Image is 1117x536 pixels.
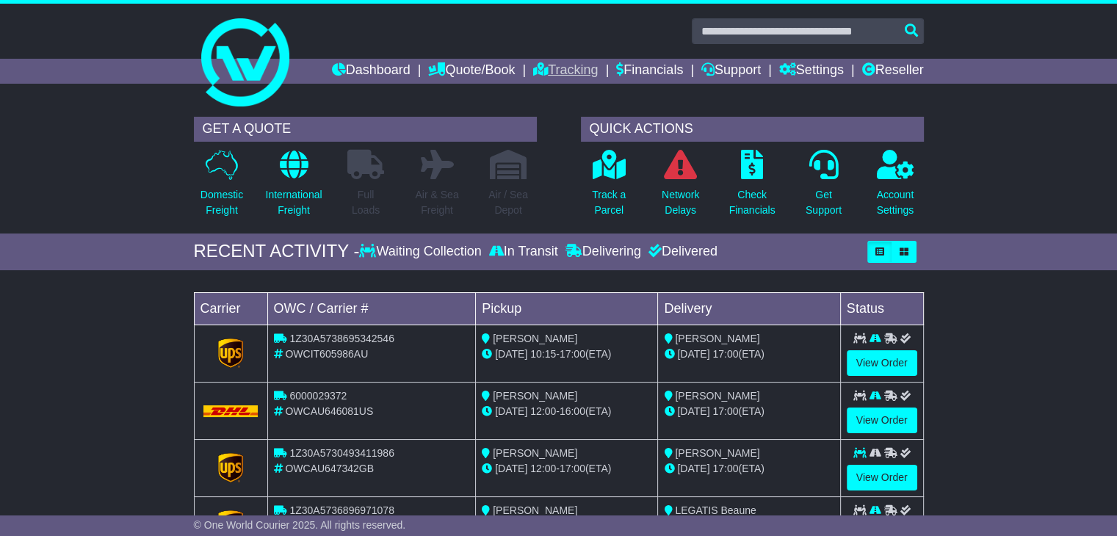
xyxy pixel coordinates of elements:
[677,405,709,417] span: [DATE]
[560,348,585,360] span: 17:00
[485,244,562,260] div: In Transit
[677,348,709,360] span: [DATE]
[488,187,528,218] p: Air / Sea Depot
[701,59,761,84] a: Support
[289,447,394,459] span: 1Z30A5730493411986
[562,244,645,260] div: Delivering
[675,390,759,402] span: [PERSON_NAME]
[712,405,738,417] span: 17:00
[560,405,585,417] span: 16:00
[493,390,577,402] span: [PERSON_NAME]
[664,404,834,419] div: (ETA)
[264,149,322,226] a: InternationalFreight
[712,463,738,474] span: 17:00
[493,333,577,344] span: [PERSON_NAME]
[861,59,923,84] a: Reseller
[347,187,384,218] p: Full Loads
[661,149,700,226] a: NetworkDelays
[675,333,759,344] span: [PERSON_NAME]
[200,149,244,226] a: DomesticFreight
[493,447,577,459] span: [PERSON_NAME]
[847,465,917,490] a: View Order
[530,405,556,417] span: 12:00
[805,149,842,226] a: GetSupport
[533,59,598,84] a: Tracking
[194,519,406,531] span: © One World Courier 2025. All rights reserved.
[616,59,683,84] a: Financials
[415,187,458,218] p: Air & Sea Freight
[495,348,527,360] span: [DATE]
[285,463,374,474] span: OWCAU647342GB
[664,461,834,477] div: (ETA)
[332,59,411,84] a: Dashboard
[200,187,243,218] p: Domestic Freight
[203,405,259,417] img: DHL.png
[779,59,844,84] a: Settings
[495,463,527,474] span: [DATE]
[591,149,626,226] a: Track aParcel
[877,187,914,218] p: Account Settings
[876,149,915,226] a: AccountSettings
[495,405,527,417] span: [DATE]
[194,241,360,262] div: RECENT ACTIVITY -
[285,405,373,417] span: OWCAU646081US
[677,463,709,474] span: [DATE]
[581,117,924,142] div: QUICK ACTIONS
[847,350,917,376] a: View Order
[675,447,759,459] span: [PERSON_NAME]
[285,348,368,360] span: OWCIT605986AU
[530,348,556,360] span: 10:15
[218,453,243,482] img: GetCarrierServiceLogo
[267,292,476,325] td: OWC / Carrier #
[658,292,840,325] td: Delivery
[847,408,917,433] a: View Order
[476,292,658,325] td: Pickup
[664,347,834,362] div: (ETA)
[592,187,626,218] p: Track a Parcel
[645,244,717,260] div: Delivered
[194,292,267,325] td: Carrier
[560,463,585,474] span: 17:00
[194,117,537,142] div: GET A QUOTE
[428,59,515,84] a: Quote/Book
[289,504,394,516] span: 1Z30A5736896971078
[482,461,651,477] div: - (ETA)
[218,338,243,368] img: GetCarrierServiceLogo
[530,463,556,474] span: 12:00
[265,187,322,218] p: International Freight
[675,504,756,516] span: LEGATIS Beaune
[729,149,776,226] a: CheckFinancials
[729,187,776,218] p: Check Financials
[482,404,651,419] div: - (ETA)
[289,390,347,402] span: 6000029372
[359,244,485,260] div: Waiting Collection
[482,347,651,362] div: - (ETA)
[840,292,923,325] td: Status
[712,348,738,360] span: 17:00
[662,187,699,218] p: Network Delays
[289,333,394,344] span: 1Z30A5738695342546
[806,187,842,218] p: Get Support
[493,504,577,516] span: [PERSON_NAME]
